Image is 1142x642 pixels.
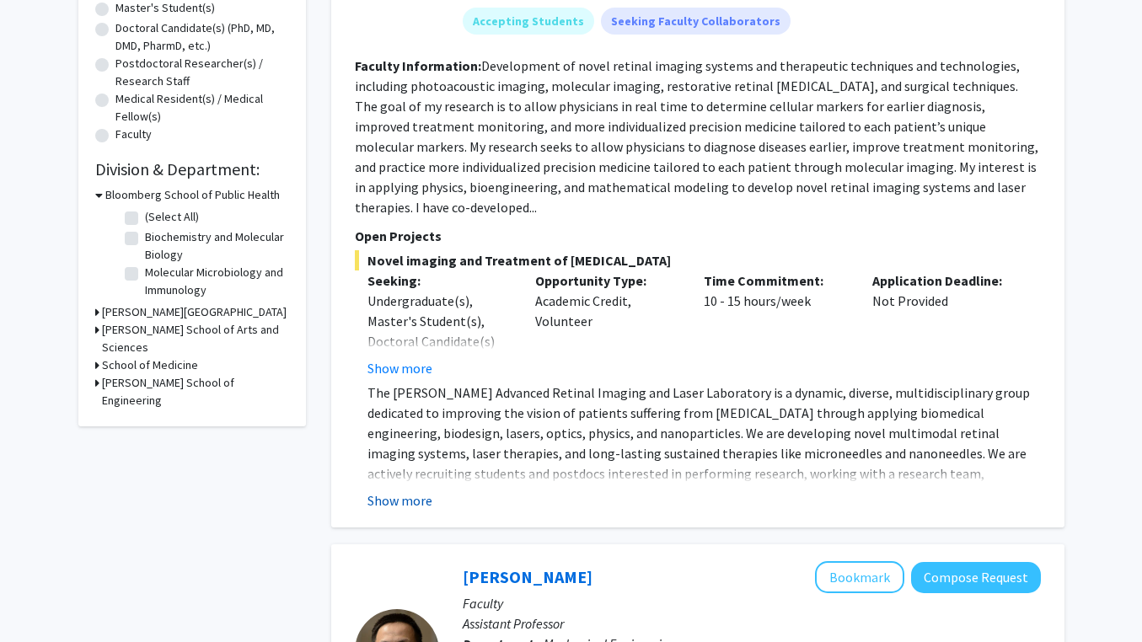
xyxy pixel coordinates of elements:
a: [PERSON_NAME] [463,566,592,587]
span: Novel imaging and Treatment of [MEDICAL_DATA] [355,250,1041,270]
h3: School of Medicine [102,356,198,374]
mat-chip: Accepting Students [463,8,594,35]
p: Seeking: [367,270,511,291]
h3: [PERSON_NAME] School of Arts and Sciences [102,321,289,356]
div: 10 - 15 hours/week [691,270,860,378]
iframe: Chat [13,566,72,629]
h3: [PERSON_NAME][GEOGRAPHIC_DATA] [102,303,287,321]
div: Undergraduate(s), Master's Student(s), Doctoral Candidate(s) (PhD, MD, DMD, PharmD, etc.), Postdo... [367,291,511,493]
p: Opportunity Type: [535,270,678,291]
div: Academic Credit, Volunteer [523,270,691,378]
label: Doctoral Candidate(s) (PhD, MD, DMD, PharmD, etc.) [115,19,289,55]
label: (Select All) [145,208,199,226]
p: Assistant Professor [463,613,1041,634]
b: Faculty Information: [355,57,481,74]
label: Medical Resident(s) / Medical Fellow(s) [115,90,289,126]
mat-chip: Seeking Faculty Collaborators [601,8,791,35]
label: Faculty [115,126,152,143]
fg-read-more: Development of novel retinal imaging systems and therapeutic techniques and technologies, includi... [355,57,1038,216]
label: Biochemistry and Molecular Biology [145,228,285,264]
p: The [PERSON_NAME] Advanced Retinal Imaging and Laser Laboratory is a dynamic, diverse, multidisci... [367,383,1041,544]
button: Show more [367,358,432,378]
label: Molecular Microbiology and Immunology [145,264,285,299]
div: Not Provided [860,270,1028,378]
label: Postdoctoral Researcher(s) / Research Staff [115,55,289,90]
button: Show more [367,490,432,511]
p: Faculty [463,593,1041,613]
p: Application Deadline: [872,270,1016,291]
p: Time Commitment: [704,270,847,291]
button: Compose Request to Chen Li [911,562,1041,593]
button: Add Chen Li to Bookmarks [815,561,904,593]
h2: Division & Department: [95,159,289,179]
h3: Bloomberg School of Public Health [105,186,280,204]
h3: [PERSON_NAME] School of Engineering [102,374,289,409]
p: Open Projects [355,226,1041,246]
